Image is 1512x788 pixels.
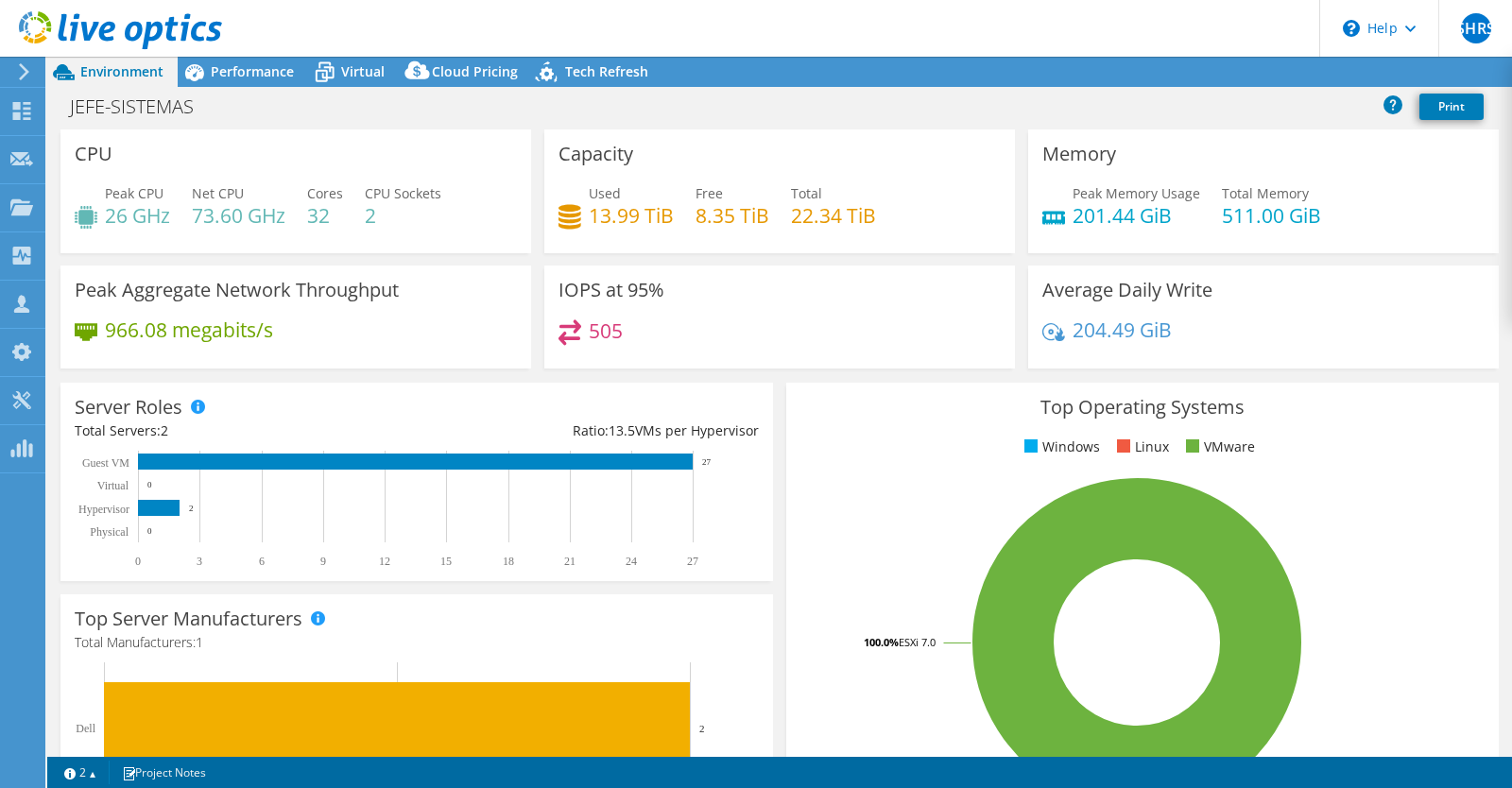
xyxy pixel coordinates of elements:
[1181,437,1255,457] li: VMware
[75,632,759,653] h4: Total Manufacturers:
[696,205,769,226] h4: 8.35 TiB
[105,184,163,202] span: Peak CPU
[259,555,265,568] text: 6
[432,62,518,80] span: Cloud Pricing
[147,526,152,536] text: 0
[147,480,152,489] text: 0
[558,144,633,164] h3: Capacity
[192,184,244,202] span: Net CPU
[161,421,168,439] span: 2
[78,503,129,516] text: Hypervisor
[864,635,899,649] tspan: 100.0%
[589,320,623,341] h4: 505
[791,205,876,226] h4: 22.34 TiB
[307,205,343,226] h4: 32
[589,205,674,226] h4: 13.99 TiB
[1112,437,1169,457] li: Linux
[1042,144,1116,164] h3: Memory
[75,420,417,441] div: Total Servers:
[76,722,95,735] text: Dell
[75,144,112,164] h3: CPU
[75,397,182,418] h3: Server Roles
[702,457,712,467] text: 27
[1419,94,1484,120] a: Print
[197,555,202,568] text: 3
[417,420,759,441] div: Ratio: VMs per Hypervisor
[75,280,399,300] h3: Peak Aggregate Network Throughput
[75,608,302,629] h3: Top Server Manufacturers
[109,761,219,784] a: Project Notes
[1073,184,1200,202] span: Peak Memory Usage
[565,62,648,80] span: Tech Refresh
[800,397,1485,418] h3: Top Operating Systems
[1343,20,1360,37] svg: \n
[365,184,441,202] span: CPU Sockets
[699,723,705,734] text: 2
[558,280,664,300] h3: IOPS at 95%
[320,555,326,568] text: 9
[61,96,223,117] h1: JEFE-SISTEMAS
[1222,205,1321,226] h4: 511.00 GiB
[1073,319,1172,340] h4: 204.49 GiB
[80,62,163,80] span: Environment
[365,205,441,226] h4: 2
[564,555,576,568] text: 21
[696,184,723,202] span: Free
[1020,437,1100,457] li: Windows
[105,205,170,226] h4: 26 GHz
[626,555,637,568] text: 24
[609,421,635,439] span: 13.5
[1461,13,1491,43] span: SHRS
[135,555,141,568] text: 0
[899,635,936,649] tspan: ESXi 7.0
[1073,205,1200,226] h4: 201.44 GiB
[341,62,385,80] span: Virtual
[791,184,822,202] span: Total
[189,504,194,513] text: 2
[503,555,514,568] text: 18
[1042,280,1212,300] h3: Average Daily Write
[51,761,110,784] a: 2
[589,184,621,202] span: Used
[440,555,452,568] text: 15
[196,633,203,651] span: 1
[211,62,294,80] span: Performance
[379,555,390,568] text: 12
[90,525,129,539] text: Physical
[307,184,343,202] span: Cores
[82,456,129,470] text: Guest VM
[1222,184,1309,202] span: Total Memory
[192,205,285,226] h4: 73.60 GHz
[105,319,273,340] h4: 966.08 megabits/s
[97,479,129,492] text: Virtual
[687,555,698,568] text: 27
